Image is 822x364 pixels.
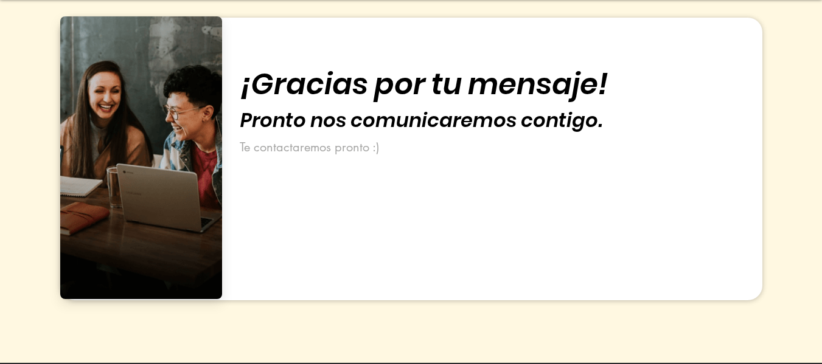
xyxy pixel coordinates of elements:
div: Presentación de diapositivas [222,18,762,265]
span: Te contactaremos pronto :) [240,139,380,155]
span: Pronto nos comunicaremos contigo. [240,106,602,134]
span: ¡Gracias por tu mensaje! [240,64,608,105]
iframe: Messagebird Livechat Widget [751,294,810,352]
img: Persona trabajando.png [60,16,222,299]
